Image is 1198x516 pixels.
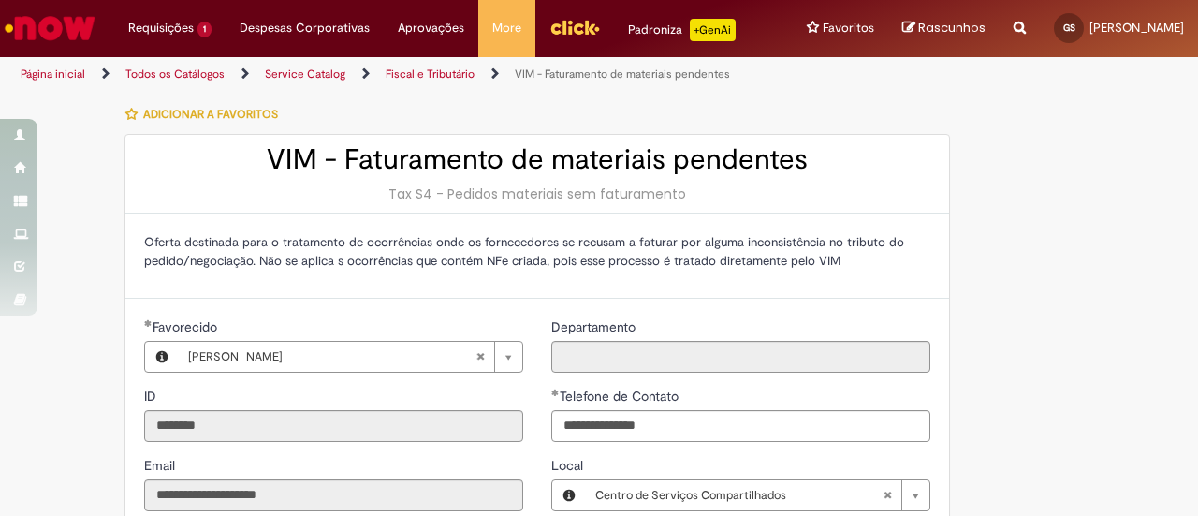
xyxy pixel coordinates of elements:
h2: VIM - Faturamento de materiais pendentes [144,144,930,175]
span: Obrigatório Preenchido [551,389,560,396]
input: Departamento [551,341,930,373]
span: Necessários - Favorecido [153,318,221,335]
span: Despesas Corporativas [240,19,370,37]
span: [PERSON_NAME] [1089,20,1184,36]
abbr: Limpar campo Local [873,480,901,510]
span: Local [551,457,587,474]
span: Telefone de Contato [560,388,682,405]
img: ServiceNow [2,9,98,47]
span: GS [1063,22,1075,34]
input: Email [144,479,523,511]
a: [PERSON_NAME]Limpar campo Favorecido [179,342,522,372]
span: Requisições [128,19,194,37]
span: Rascunhos [918,19,986,37]
img: click_logo_yellow_360x200.png [549,13,600,41]
span: Centro de Serviços Compartilhados [595,480,883,510]
label: Somente leitura - ID [144,387,160,405]
button: Adicionar a Favoritos [124,95,288,134]
span: More [492,19,521,37]
span: Adicionar a Favoritos [143,107,278,122]
label: Somente leitura - Departamento [551,317,639,336]
label: Somente leitura - Email [144,456,179,475]
a: Fiscal e Tributário [386,66,475,81]
span: Somente leitura - ID [144,388,160,405]
ul: Trilhas de página [14,57,784,92]
span: [PERSON_NAME] [188,342,475,372]
a: Centro de Serviços CompartilhadosLimpar campo Local [586,480,929,510]
span: Favoritos [823,19,874,37]
div: Tax S4 - Pedidos materiais sem faturamento [144,184,930,203]
a: VIM - Faturamento de materiais pendentes [515,66,730,81]
a: Rascunhos [902,20,986,37]
input: Telefone de Contato [551,410,930,442]
div: Padroniza [628,19,736,41]
span: Aprovações [398,19,464,37]
input: ID [144,410,523,442]
a: Service Catalog [265,66,345,81]
span: Oferta destinada para o tratamento de ocorrências onde os fornecedores se recusam a faturar por a... [144,234,904,269]
span: Somente leitura - Email [144,457,179,474]
button: Local, Visualizar este registro Centro de Serviços Compartilhados [552,480,586,510]
p: +GenAi [690,19,736,41]
button: Favorecido, Visualizar este registro Gabriele Estefane Da Silva [145,342,179,372]
abbr: Limpar campo Favorecido [466,342,494,372]
a: Todos os Catálogos [125,66,225,81]
span: Somente leitura - Departamento [551,318,639,335]
a: Página inicial [21,66,85,81]
span: Obrigatório Preenchido [144,319,153,327]
span: 1 [197,22,212,37]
